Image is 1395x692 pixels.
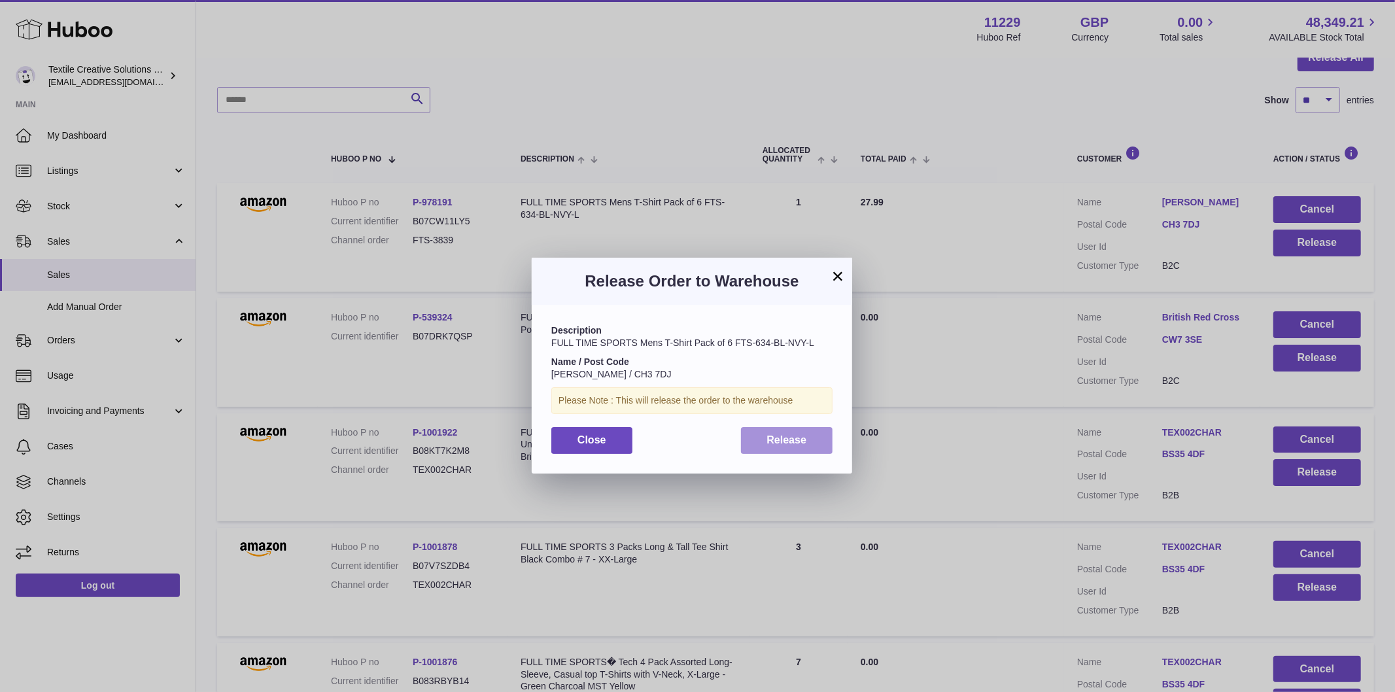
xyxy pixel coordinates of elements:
[551,369,672,379] span: [PERSON_NAME] / CH3 7DJ
[830,268,846,284] button: ×
[551,325,602,336] strong: Description
[767,434,807,445] span: Release
[551,356,629,367] strong: Name / Post Code
[551,427,632,454] button: Close
[551,387,833,414] div: Please Note : This will release the order to the warehouse
[551,271,833,292] h3: Release Order to Warehouse
[551,337,814,348] span: FULL TIME SPORTS Mens T-Shirt Pack of 6 FTS-634-BL-NVY-L
[741,427,833,454] button: Release
[577,434,606,445] span: Close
